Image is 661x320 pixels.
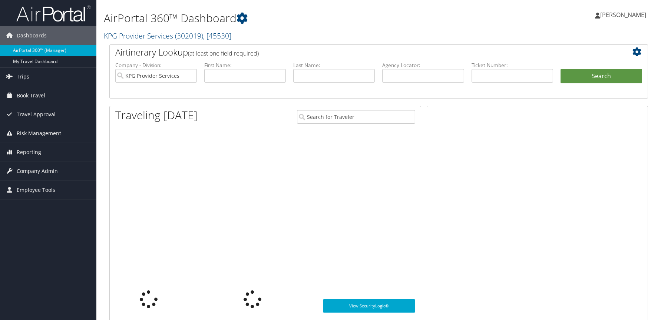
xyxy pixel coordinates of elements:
[17,143,41,161] span: Reporting
[17,67,29,86] span: Trips
[115,61,197,69] label: Company - Division:
[561,69,642,84] button: Search
[115,107,198,123] h1: Traveling [DATE]
[17,124,61,143] span: Risk Management
[600,11,646,19] span: [PERSON_NAME]
[115,46,597,59] h2: Airtinerary Lookup
[104,31,231,41] a: KPG Provider Services
[203,31,231,41] span: , [ 45530 ]
[17,105,56,124] span: Travel Approval
[175,31,203,41] span: ( 302019 )
[17,86,45,105] span: Book Travel
[595,4,654,26] a: [PERSON_NAME]
[16,5,90,22] img: airportal-logo.png
[297,110,416,124] input: Search for Traveler
[323,299,416,313] a: View SecurityLogic®
[188,49,259,57] span: (at least one field required)
[17,26,47,45] span: Dashboards
[104,10,470,26] h1: AirPortal 360™ Dashboard
[472,61,553,69] label: Ticket Number:
[17,162,58,180] span: Company Admin
[293,61,375,69] label: Last Name:
[17,181,55,199] span: Employee Tools
[204,61,286,69] label: First Name:
[382,61,464,69] label: Agency Locator:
